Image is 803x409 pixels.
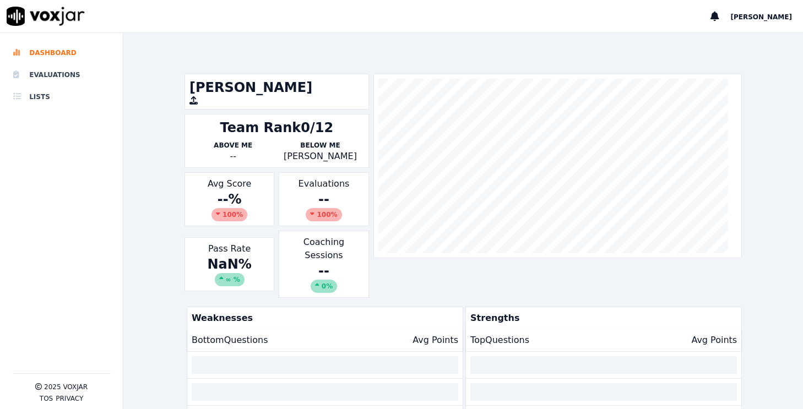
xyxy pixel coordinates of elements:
p: Above Me [189,141,276,150]
div: Evaluations [279,172,368,226]
p: Weaknesses [187,307,458,329]
p: Bottom Questions [192,334,268,347]
p: Avg Points [413,334,458,347]
button: [PERSON_NAME] [730,10,803,23]
span: [PERSON_NAME] [730,13,792,21]
div: ∞ % [215,273,245,286]
h1: [PERSON_NAME] [189,79,364,96]
p: [PERSON_NAME] [276,150,363,163]
button: Privacy [56,394,83,403]
p: Avg Points [691,334,737,347]
div: 100 % [306,208,341,221]
div: 0% [311,280,337,293]
p: Strengths [466,307,737,329]
a: Evaluations [13,64,110,86]
p: 2025 Voxjar [44,383,88,391]
div: Team Rank 0/12 [220,119,334,137]
p: Below Me [276,141,363,150]
div: Pass Rate [185,237,274,291]
div: -- [189,150,276,163]
div: -- % [189,190,269,221]
p: Top Questions [470,334,529,347]
div: Coaching Sessions [279,231,368,298]
a: Dashboard [13,42,110,64]
a: Lists [13,86,110,108]
button: TOS [40,394,53,403]
div: Avg Score [185,172,274,226]
div: 100 % [211,208,247,221]
div: NaN % [189,255,269,286]
img: voxjar logo [7,7,85,26]
div: -- [284,262,363,293]
div: -- [284,190,363,221]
